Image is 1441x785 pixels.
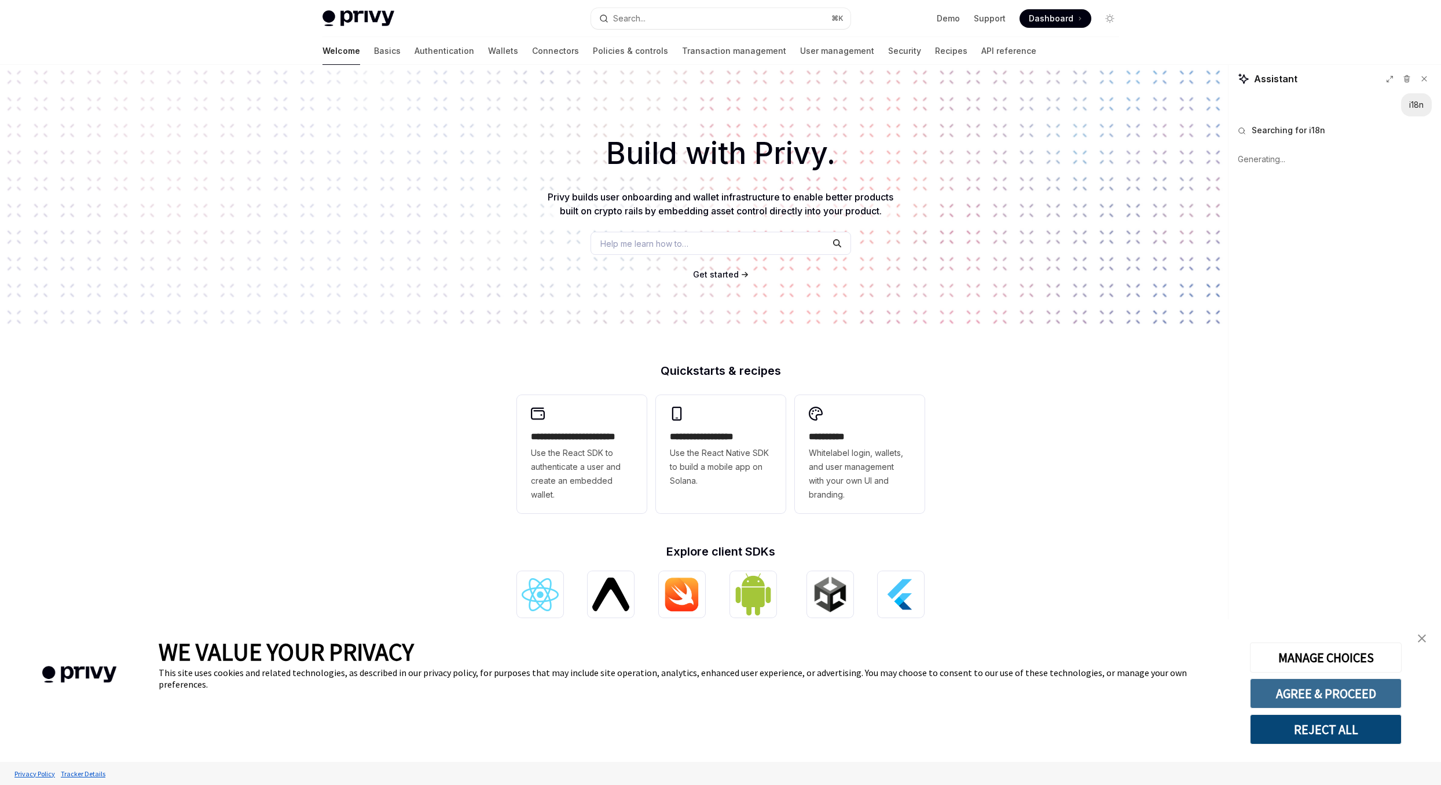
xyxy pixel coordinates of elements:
img: React [522,578,559,611]
a: Android (Kotlin)Android (Kotlin) [730,571,782,631]
button: REJECT ALL [1250,714,1402,744]
img: Unity [812,576,849,613]
a: close banner [1410,627,1433,650]
a: Demo [937,13,960,24]
a: React NativeReact Native [588,571,634,631]
a: Welcome [322,37,360,65]
button: MANAGE CHOICES [1250,642,1402,673]
span: Dashboard [1029,13,1073,24]
a: Basics [374,37,401,65]
button: AGREE & PROCEED [1250,678,1402,709]
img: Android (Kotlin) [735,572,772,616]
span: Whitelabel login, wallets, and user management with your own UI and branding. [809,446,911,502]
img: company logo [17,649,141,700]
img: React Native [592,578,629,611]
span: Help me learn how to… [600,238,688,250]
span: Assistant [1254,72,1297,86]
div: Generating... [1238,144,1432,174]
a: FlutterFlutter [878,571,924,631]
img: close banner [1418,634,1426,642]
h2: Explore client SDKs [517,546,925,557]
a: UnityUnity [807,571,853,631]
a: Get started [693,269,739,280]
span: ⌘ K [831,14,844,23]
div: Search... [613,12,646,25]
button: Open search [591,8,850,29]
button: Toggle dark mode [1101,9,1119,28]
img: Flutter [882,576,919,613]
img: light logo [322,10,394,27]
span: WE VALUE YOUR PRIVACY [159,637,414,667]
div: This site uses cookies and related technologies, as described in our privacy policy, for purposes... [159,667,1233,690]
a: Security [888,37,921,65]
a: Connectors [532,37,579,65]
a: Transaction management [682,37,786,65]
span: Use the React SDK to authenticate a user and create an embedded wallet. [531,446,633,502]
a: ReactReact [517,571,563,631]
a: Policies & controls [593,37,668,65]
span: Searching for i18n [1252,125,1325,136]
a: Wallets [488,37,518,65]
a: Authentication [415,37,474,65]
a: User management [800,37,874,65]
a: **** *****Whitelabel login, wallets, and user management with your own UI and branding. [795,395,925,513]
span: Use the React Native SDK to build a mobile app on Solana. [670,446,772,488]
a: Dashboard [1020,9,1091,28]
a: iOS (Swift)iOS (Swift) [659,571,705,631]
a: Support [974,13,1006,24]
button: Searching for i18n [1238,125,1432,136]
a: Recipes [935,37,967,65]
h1: Build with Privy. [19,131,1422,176]
a: Tracker Details [58,764,108,784]
a: API reference [981,37,1036,65]
h2: Quickstarts & recipes [517,365,925,377]
span: Privy builds user onboarding and wallet infrastructure to enable better products built on crypto ... [548,191,893,217]
span: Get started [693,269,739,279]
a: **** **** **** ***Use the React Native SDK to build a mobile app on Solana. [656,395,786,513]
div: i18n [1409,99,1424,111]
img: iOS (Swift) [663,577,701,612]
a: Privacy Policy [12,764,58,784]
